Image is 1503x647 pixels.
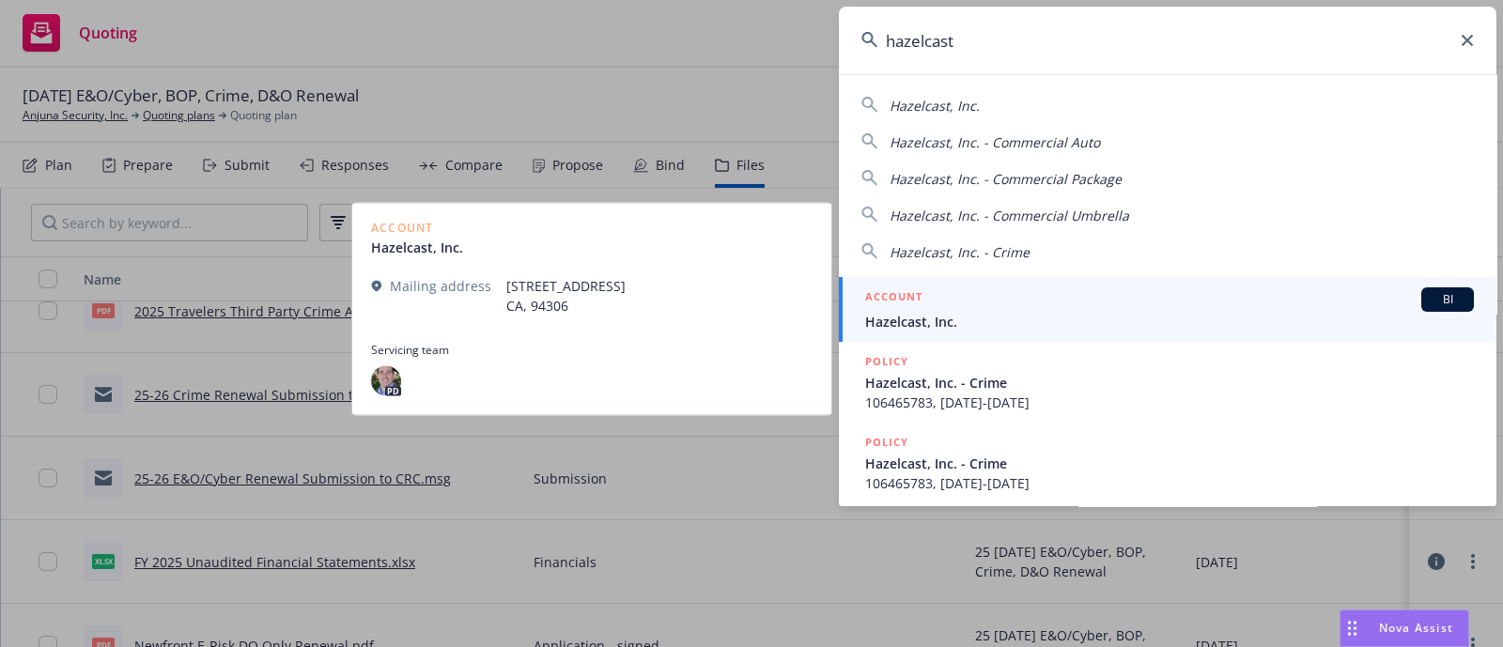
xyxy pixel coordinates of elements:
[839,342,1496,423] a: POLICYHazelcast, Inc. - Crime106465783, [DATE]-[DATE]
[890,97,980,115] span: Hazelcast, Inc.
[865,454,1474,473] span: Hazelcast, Inc. - Crime
[1379,620,1453,636] span: Nova Assist
[839,7,1496,74] input: Search...
[890,207,1129,224] span: Hazelcast, Inc. - Commercial Umbrella
[865,287,922,310] h5: ACCOUNT
[865,473,1474,493] span: 106465783, [DATE]-[DATE]
[1340,609,1469,647] button: Nova Assist
[1340,610,1364,646] div: Drag to move
[865,312,1474,331] span: Hazelcast, Inc.
[890,243,1030,261] span: Hazelcast, Inc. - Crime
[839,423,1496,503] a: POLICYHazelcast, Inc. - Crime106465783, [DATE]-[DATE]
[890,133,1100,151] span: Hazelcast, Inc. - Commercial Auto
[890,170,1122,188] span: Hazelcast, Inc. - Commercial Package
[1429,291,1466,308] span: BI
[865,373,1474,393] span: Hazelcast, Inc. - Crime
[865,393,1474,412] span: 106465783, [DATE]-[DATE]
[865,352,908,371] h5: POLICY
[839,277,1496,342] a: ACCOUNTBIHazelcast, Inc.
[865,433,908,452] h5: POLICY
